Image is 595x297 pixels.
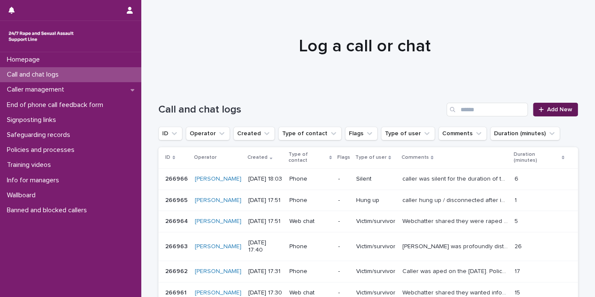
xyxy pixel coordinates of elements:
[289,243,331,250] p: Phone
[402,288,509,297] p: Webchatter shared they wanted information about reporting a rape, so I signposted to local ISVA s...
[3,56,47,64] p: Homepage
[338,268,349,275] p: -
[3,146,81,154] p: Policies and processes
[165,266,189,275] p: 266962
[515,288,522,297] p: 15
[3,71,65,79] p: Call and chat logs
[248,268,282,275] p: [DATE] 17:31
[195,197,241,204] a: [PERSON_NAME]
[438,127,487,140] button: Comments
[248,218,282,225] p: [DATE] 17:51
[533,103,578,116] a: Add New
[194,153,217,162] p: Operator
[248,175,282,183] p: [DATE] 18:03
[446,103,528,116] input: Search
[490,127,560,140] button: Duration (minutes)
[158,211,578,232] tr: 266964266964 [PERSON_NAME] [DATE] 17:51Web chat-Victim/survivorWebchatter shared they were raped ...
[356,289,395,297] p: Victim/survivor
[248,289,282,297] p: [DATE] 17:30
[195,289,241,297] a: [PERSON_NAME]
[289,218,331,225] p: Web chat
[195,175,241,183] a: [PERSON_NAME]
[288,150,327,166] p: Type of contact
[338,243,349,250] p: -
[195,268,241,275] a: [PERSON_NAME]
[3,116,63,124] p: Signposting links
[233,127,275,140] button: Created
[3,131,77,139] p: Safeguarding records
[356,175,395,183] p: Silent
[515,266,522,275] p: 17
[515,195,518,204] p: 1
[165,288,188,297] p: 266961
[278,127,342,140] button: Type of contact
[3,176,66,184] p: Info for managers
[165,216,190,225] p: 266964
[186,127,230,140] button: Operator
[3,206,94,214] p: Banned and blocked callers
[158,190,578,211] tr: 266965266965 [PERSON_NAME] [DATE] 17:51Phone-Hung upcaller hung up / disconnected after introduct...
[515,174,520,183] p: 6
[338,197,349,204] p: -
[158,104,443,116] h1: Call and chat logs
[355,153,386,162] p: Type of user
[338,175,349,183] p: -
[356,197,395,204] p: Hung up
[158,168,578,190] tr: 266966266966 [PERSON_NAME] [DATE] 18:03Phone-Silentcaller was silent for the duration of the call...
[289,197,331,204] p: Phone
[158,232,578,261] tr: 266963266963 [PERSON_NAME] [DATE] 17:40Phone-Victim/survivor[PERSON_NAME] was profoundly distress...
[515,216,520,225] p: 5
[165,174,190,183] p: 266966
[155,36,574,56] h1: Log a call or chat
[3,161,58,169] p: Training videos
[3,101,110,109] p: End of phone call feedback form
[165,241,189,250] p: 266963
[289,268,331,275] p: Phone
[195,243,241,250] a: [PERSON_NAME]
[401,153,428,162] p: Comments
[402,195,509,204] p: caller hung up / disconnected after introductions. There was no noise or sound that could be heard.
[247,153,268,162] p: Created
[356,268,395,275] p: Victim/survivor
[158,127,182,140] button: ID
[195,218,241,225] a: [PERSON_NAME]
[514,150,559,166] p: Duration (minutes)
[3,191,42,199] p: Wallboard
[248,197,282,204] p: [DATE] 17:51
[345,127,378,140] button: Flags
[338,289,349,297] p: -
[338,218,349,225] p: -
[289,289,331,297] p: Web chat
[402,174,509,183] p: caller was silent for the duration of the call. There was no sound that could be heard in the bac...
[337,153,350,162] p: Flags
[248,239,282,254] p: [DATE] 17:40
[402,216,509,225] p: Webchatter shared they were raped and scared someone would hurt them and ended the chat.
[381,127,435,140] button: Type of user
[547,107,572,113] span: Add New
[165,153,170,162] p: ID
[402,266,509,275] p: Caller was aped on the 6th September. Police have been informed and Caller has also attended SARC...
[356,243,395,250] p: Victim/survivor
[158,261,578,282] tr: 266962266962 [PERSON_NAME] [DATE] 17:31Phone-Victim/survivorCaller was aped on the [DATE]. Police...
[356,218,395,225] p: Victim/survivor
[7,28,75,45] img: rhQMoQhaT3yELyF149Cw
[402,241,509,250] p: Louise was profoundly distressed that there has not been enough evidence to get a conviction for ...
[515,241,524,250] p: 26
[289,175,331,183] p: Phone
[165,195,189,204] p: 266965
[3,86,71,94] p: Caller management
